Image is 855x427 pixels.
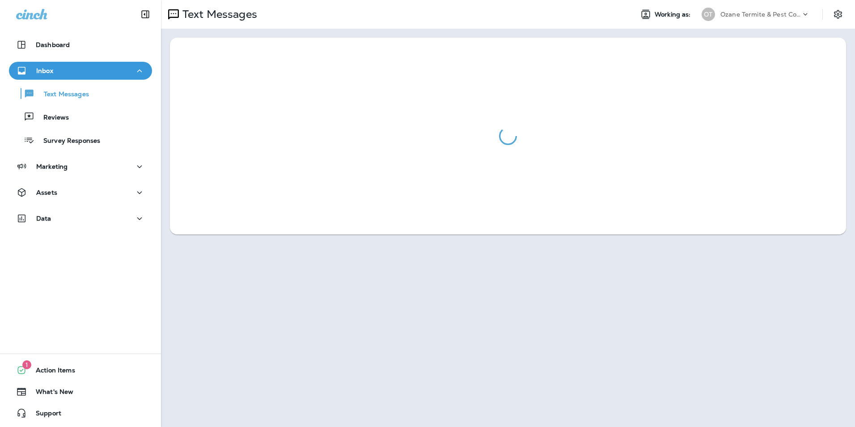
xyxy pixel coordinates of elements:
button: Dashboard [9,36,152,54]
span: 1 [22,360,31,369]
button: Support [9,404,152,422]
button: Survey Responses [9,131,152,149]
span: Action Items [27,367,75,377]
span: Working as: [655,11,693,18]
p: Reviews [34,114,69,122]
button: Marketing [9,158,152,175]
button: 1Action Items [9,361,152,379]
button: Reviews [9,107,152,126]
button: What's New [9,383,152,401]
p: Assets [36,189,57,196]
p: Text Messages [179,8,257,21]
span: What's New [27,388,73,399]
span: Support [27,410,61,420]
button: Text Messages [9,84,152,103]
p: Marketing [36,163,68,170]
div: OT [702,8,715,21]
button: Collapse Sidebar [133,5,158,23]
p: Text Messages [35,90,89,99]
p: Data [36,215,51,222]
button: Assets [9,184,152,201]
p: Ozane Termite & Pest Control [720,11,801,18]
button: Data [9,209,152,227]
button: Settings [830,6,846,22]
p: Dashboard [36,41,70,48]
p: Survey Responses [34,137,100,145]
p: Inbox [36,67,53,74]
button: Inbox [9,62,152,80]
